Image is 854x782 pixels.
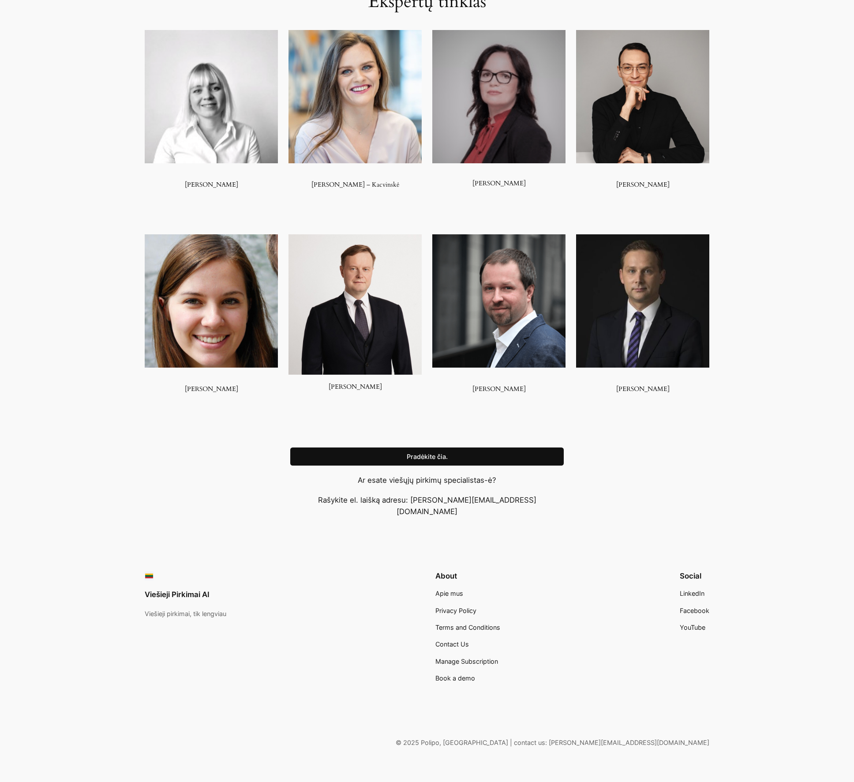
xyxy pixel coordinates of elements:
[290,494,564,517] p: Rašykite el. laišką adresu: [PERSON_NAME][EMAIL_ADDRESS][DOMAIN_NAME]
[435,658,498,665] span: Manage Subscription
[435,624,500,631] span: Terms and Conditions
[290,474,564,486] p: Ar esate viešųjų pirkimų specialistas-ė?
[145,590,210,599] a: Viešieji Pirkimai AI
[680,589,709,632] nav: Footer navigation 3
[288,383,422,391] h3: [PERSON_NAME]
[680,623,705,632] a: YouTube
[435,606,476,616] a: Privacy Policy
[680,571,709,580] h2: Social
[290,447,564,466] a: Pradėkite čia.
[145,385,278,393] h3: [PERSON_NAME]
[435,589,500,683] nav: Footer navigation 4
[435,571,500,580] h2: About
[432,172,566,187] h3: [PERSON_NAME]
[432,385,566,393] h3: [PERSON_NAME]
[288,181,422,188] h3: [PERSON_NAME] – Kacvinskė
[680,607,709,614] span: Facebook
[435,657,498,666] a: Manage Subscription
[145,609,226,619] p: Viešieji pirkimai, tik lengviau
[435,590,463,597] span: Apie mus
[435,623,500,632] a: Terms and Conditions
[145,181,278,188] h3: [PERSON_NAME]
[576,181,709,188] h3: [PERSON_NAME]
[435,640,469,648] span: Contact Us
[680,590,704,597] span: LinkedIn
[145,571,154,580] img: Viešieji pirkimai logo
[680,606,709,616] a: Facebook
[680,624,705,631] span: YouTube
[435,607,476,614] span: Privacy Policy
[680,589,704,598] a: LinkedIn
[435,589,463,598] a: Apie mus
[576,385,709,393] h3: [PERSON_NAME]
[435,673,475,683] a: Book a demo
[435,639,469,649] a: Contact Us
[435,674,475,682] span: Book a demo
[145,738,709,748] p: © 2025 Polipo, [GEOGRAPHIC_DATA] | contact us: [PERSON_NAME][EMAIL_ADDRESS][DOMAIN_NAME]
